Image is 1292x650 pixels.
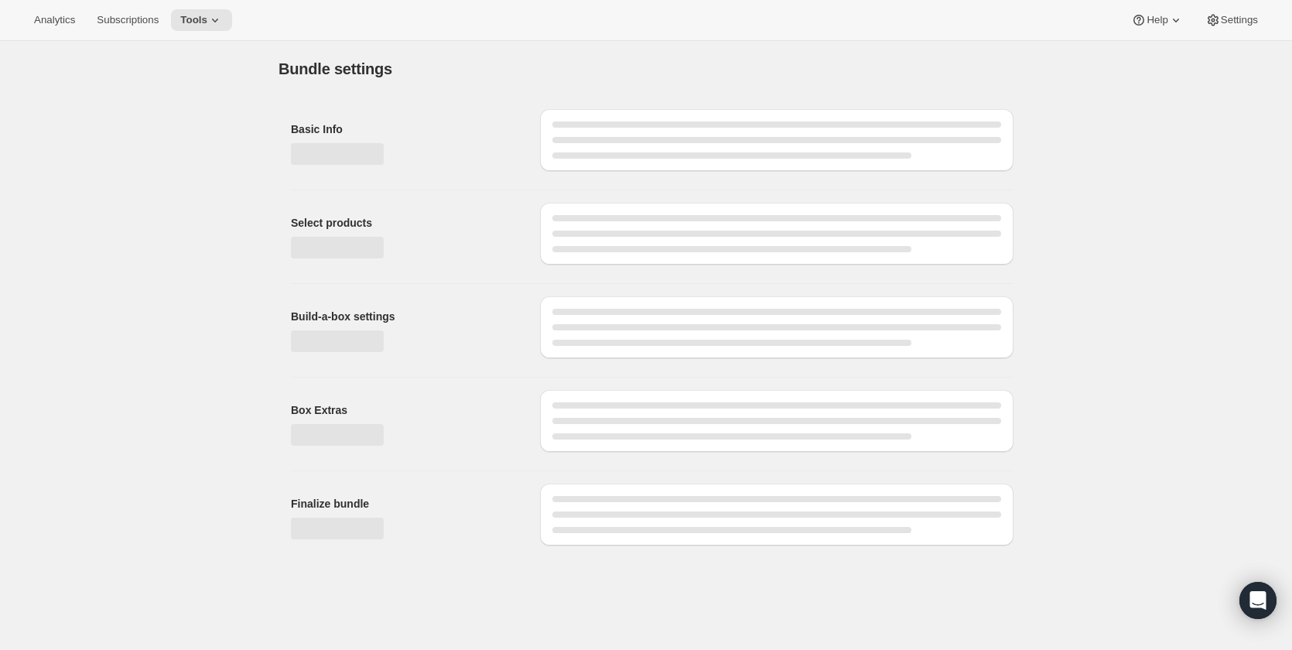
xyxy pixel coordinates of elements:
[291,402,515,418] h2: Box Extras
[171,9,232,31] button: Tools
[291,215,515,231] h2: Select products
[291,121,515,137] h2: Basic Info
[1122,9,1192,31] button: Help
[34,14,75,26] span: Analytics
[1221,14,1258,26] span: Settings
[1147,14,1167,26] span: Help
[279,60,392,78] h1: Bundle settings
[1196,9,1267,31] button: Settings
[291,496,515,511] h2: Finalize bundle
[180,14,207,26] span: Tools
[1239,582,1277,619] div: Open Intercom Messenger
[291,309,515,324] h2: Build-a-box settings
[260,41,1032,558] div: Page loading
[97,14,159,26] span: Subscriptions
[87,9,168,31] button: Subscriptions
[25,9,84,31] button: Analytics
